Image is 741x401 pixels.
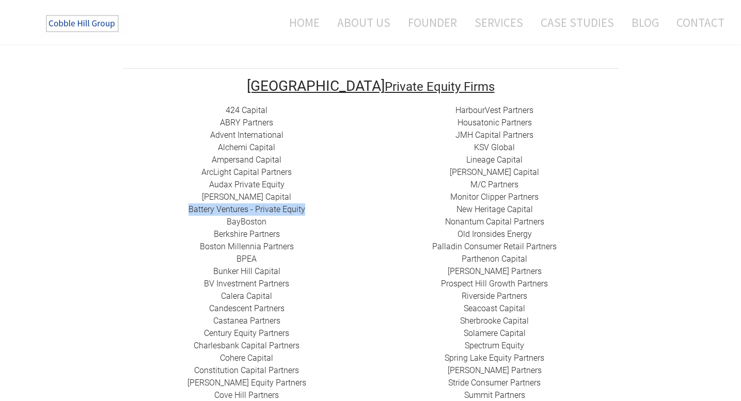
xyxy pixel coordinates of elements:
a: Spring Lake Equity Partners [445,353,544,363]
a: Calera Capital [221,291,272,301]
a: Spectrum Equity [465,341,524,350]
a: Services [467,9,531,36]
a: ​Sherbrooke Capital​ [460,316,529,326]
font: [GEOGRAPHIC_DATA] [247,77,385,94]
a: Home [274,9,327,36]
a: Battery Ventures - Private Equity [188,204,305,214]
img: The Cobble Hill Group LLC [39,11,127,37]
a: ​ArcLight Capital Partners [201,167,292,177]
a: BV Investment Partners [204,279,289,288]
a: [PERSON_NAME] Partners [448,365,542,375]
a: Seacoast Capital [464,303,525,313]
a: Boston Millennia Partners [200,242,294,251]
a: Advent International [210,130,283,140]
a: Alchemi Capital [218,142,275,152]
a: ​KSV Global [474,142,515,152]
a: Cove Hill Partners [214,390,279,400]
a: ​M/C Partners [470,180,518,189]
a: ​Parthenon Capital [462,254,527,264]
a: Solamere Capital [464,328,526,338]
a: About Us [329,9,398,36]
a: Founder [400,9,465,36]
a: ​[PERSON_NAME] Partners [448,266,542,276]
a: ​Monitor Clipper Partners [450,192,539,202]
a: Berkshire Partners [214,229,280,239]
a: Prospect Hill Growth Partners [441,279,548,288]
a: Lineage Capital [466,155,523,165]
a: ​Ampersand Capital [212,155,281,165]
a: BayBoston [227,217,266,227]
a: Nonantum Capital Partners [445,217,544,227]
a: BPEA [237,254,257,264]
a: Case Studies [533,9,622,36]
a: Housatonic Partners [458,118,532,127]
a: Riverside Partners [462,291,527,301]
a: ​Century Equity Partners [204,328,289,338]
a: Cohere Capital [220,353,273,363]
a: ​Bunker Hill Capital [213,266,280,276]
a: Candescent Partners [209,303,285,313]
a: ​ABRY Partners [220,118,273,127]
a: ​JMH Capital Partners [455,130,533,140]
a: HarbourVest Partners [455,105,533,115]
a: Blog [624,9,667,36]
a: New Heritage Capital [456,204,533,214]
a: ​Old Ironsides Energy [458,229,532,239]
a: 424 Capital [226,105,267,115]
a: ​[PERSON_NAME] Equity Partners [187,378,306,388]
a: Constitution Capital Partners [194,365,299,375]
a: [PERSON_NAME] Capital [202,192,291,202]
a: Audax Private Equity [209,180,285,189]
a: Summit Partners [464,390,525,400]
a: Stride Consumer Partners [448,378,541,388]
a: Charlesbank Capital Partners [194,341,299,350]
a: [PERSON_NAME] Capital [450,167,539,177]
font: Private Equity Firms [385,79,495,94]
a: Contact [669,9,724,36]
a: ​Castanea Partners [213,316,280,326]
a: Palladin Consumer Retail Partners [432,242,557,251]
